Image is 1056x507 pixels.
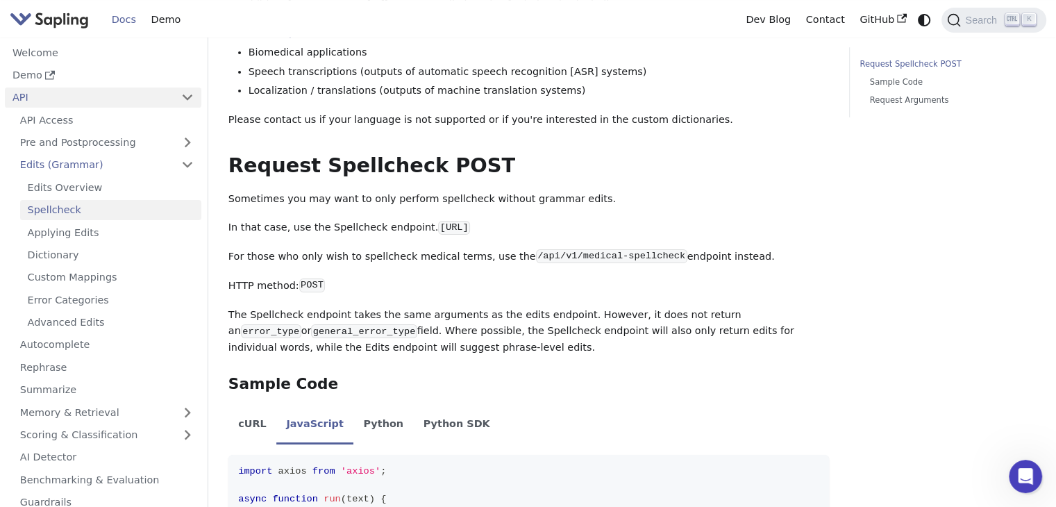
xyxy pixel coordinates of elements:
[961,15,1005,26] span: Search
[438,221,470,235] code: [URL]
[12,425,201,445] a: Scoring & Classification
[5,42,201,63] a: Welcome
[346,494,369,504] span: text
[311,324,417,338] code: general_error_type
[228,112,829,128] p: Please contact us if your language is not supported or if you're interested in the custom diction...
[10,10,94,30] a: Sapling.ai
[238,494,267,504] span: async
[20,290,201,310] a: Error Categories
[144,9,188,31] a: Demo
[20,245,201,265] a: Dictionary
[12,335,201,355] a: Autocomplete
[228,249,829,265] p: For those who only wish to spellcheck medical terms, use the endpoint instead.
[5,88,174,108] a: API
[798,9,853,31] a: Contact
[353,406,413,445] li: Python
[1022,13,1036,26] kbd: K
[249,83,830,99] li: Localization / translations (outputs of machine translation systems)
[20,313,201,333] a: Advanced Edits
[369,494,375,504] span: )
[941,8,1046,33] button: Search (Ctrl+K)
[238,466,272,476] span: import
[299,279,326,292] code: POST
[413,406,500,445] li: Python SDK
[249,44,830,61] li: Biomedical applications
[249,64,830,81] li: Speech transcriptions (outputs of automatic speech recognition [ASR] systems)
[870,76,1026,89] a: Sample Code
[324,494,341,504] span: run
[228,375,829,394] h3: Sample Code
[20,222,201,242] a: Applying Edits
[12,110,201,130] a: API Access
[272,494,318,504] span: function
[852,9,914,31] a: GitHub
[20,177,201,197] a: Edits Overview
[104,9,144,31] a: Docs
[174,88,201,108] button: Collapse sidebar category 'API'
[20,267,201,288] a: Custom Mappings
[228,219,829,236] p: In that case, use the Spellcheck endpoint.
[860,58,1031,71] a: Request Spellcheck POST
[341,494,346,504] span: (
[12,155,201,175] a: Edits (Grammar)
[12,380,201,400] a: Summarize
[5,65,201,85] a: Demo
[12,402,201,422] a: Memory & Retrieval
[312,466,335,476] span: from
[12,357,201,377] a: Rephrase
[380,466,386,476] span: ;
[10,10,89,30] img: Sapling.ai
[20,200,201,220] a: Spellcheck
[228,406,276,445] li: cURL
[228,278,829,294] p: HTTP method:
[870,94,1026,107] a: Request Arguments
[228,307,829,356] p: The Spellcheck endpoint takes the same arguments as the edits endpoint. However, it does not retu...
[278,466,307,476] span: axios
[228,153,829,178] h2: Request Spellcheck POST
[914,10,935,30] button: Switch between dark and light mode (currently system mode)
[341,466,380,476] span: 'axios'
[12,469,201,490] a: Benchmarking & Evaluation
[738,9,798,31] a: Dev Blog
[1009,460,1042,493] iframe: Intercom live chat
[380,494,386,504] span: {
[276,406,353,445] li: JavaScript
[12,133,201,153] a: Pre and Postprocessing
[536,249,687,263] code: /api/v1/medical-spellcheck
[228,191,829,208] p: Sometimes you may want to only perform spellcheck without grammar edits.
[12,447,201,467] a: AI Detector
[241,324,301,338] code: error_type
